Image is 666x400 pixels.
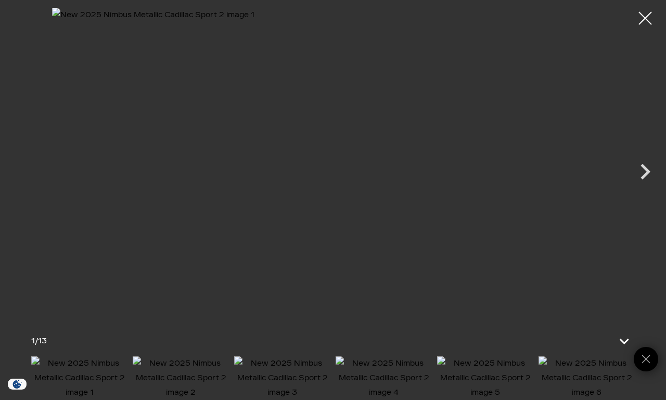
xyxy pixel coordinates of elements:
[31,337,35,345] span: 1
[52,8,614,317] img: New 2025 Nimbus Metallic Cadillac Sport 2 image 1
[133,356,229,400] img: New 2025 Nimbus Metallic Cadillac Sport 2 image 2
[31,356,127,400] img: New 2025 Nimbus Metallic Cadillac Sport 2 image 1
[5,379,29,390] section: Click to Open Cookie Consent Modal
[634,347,658,371] a: Close
[38,337,47,345] span: 13
[539,356,635,400] img: New 2025 Nimbus Metallic Cadillac Sport 2 image 6
[31,334,47,349] div: /
[336,356,432,400] img: New 2025 Nimbus Metallic Cadillac Sport 2 image 4
[234,356,330,400] img: New 2025 Nimbus Metallic Cadillac Sport 2 image 3
[5,379,29,390] img: Opt-Out Icon
[437,356,533,400] img: New 2025 Nimbus Metallic Cadillac Sport 2 image 5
